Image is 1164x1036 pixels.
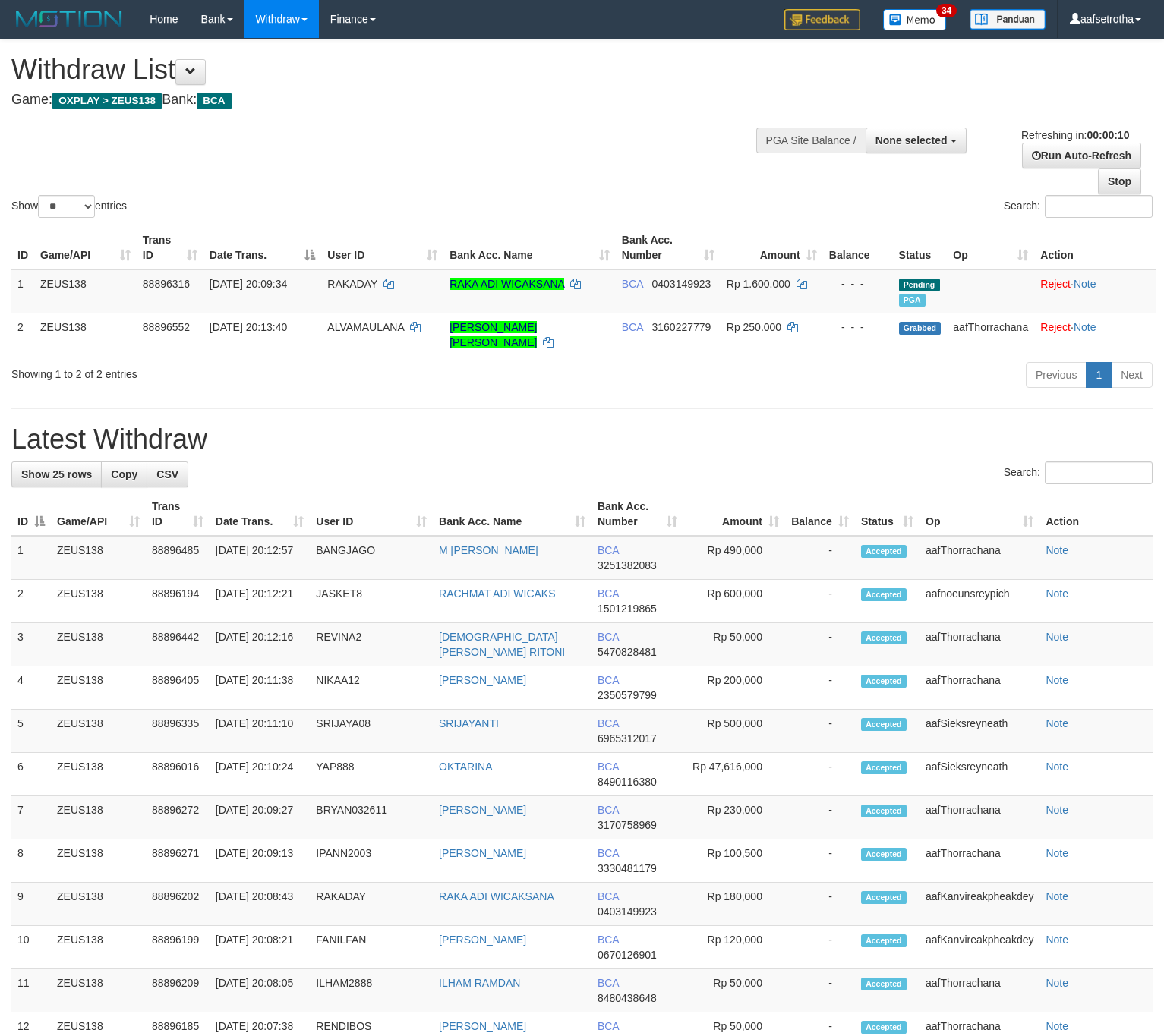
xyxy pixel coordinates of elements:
[146,536,210,580] td: 88896485
[321,226,443,269] th: User ID: activate to sort column ascending
[875,134,948,146] span: None selected
[861,588,907,601] span: Accepted
[598,544,619,556] span: BCA
[210,969,311,1012] td: [DATE] 20:08:05
[310,883,433,926] td: RAKADAY
[893,226,948,269] th: Status
[52,93,162,109] span: OXPLAY > ZEUS138
[683,753,785,796] td: Rp 47,616,000
[310,666,433,710] td: NIKAA12
[1045,195,1153,218] input: Search:
[598,674,619,686] span: BCA
[598,1020,619,1032] span: BCA
[439,544,538,556] a: M [PERSON_NAME]
[598,776,657,788] span: Copy 8490116380 to clipboard
[11,926,51,969] td: 10
[1040,321,1071,333] a: Reject
[683,796,785,839] td: Rp 230,000
[11,753,51,796] td: 6
[327,278,377,290] span: RAKADAY
[1046,847,1068,859] a: Note
[11,536,51,580] td: 1
[683,883,785,926] td: Rp 180,000
[970,9,1046,30] img: panduan.png
[651,321,711,333] span: Copy 3160227779 to clipboard
[210,753,311,796] td: [DATE] 20:10:24
[146,839,210,883] td: 88896271
[861,675,907,688] span: Accepted
[439,760,493,773] a: OKTARINA
[598,631,619,643] span: BCA
[51,839,146,883] td: ZEUS138
[785,710,855,753] td: -
[920,969,1039,1012] td: aafThorrachana
[598,760,619,773] span: BCA
[327,321,404,333] span: ALVAMAULANA
[598,977,619,989] span: BCA
[598,689,657,701] span: Copy 2350579799 to clipboard
[34,226,137,269] th: Game/API: activate to sort column ascending
[823,226,893,269] th: Balance
[920,623,1039,666] td: aafThorrachana
[11,313,34,356] td: 2
[1046,934,1068,946] a: Note
[784,9,860,30] img: Feedback.jpg
[1004,461,1153,484] label: Search:
[1098,168,1141,194] a: Stop
[785,536,855,580] td: -
[439,934,526,946] a: [PERSON_NAME]
[51,969,146,1012] td: ZEUS138
[861,978,907,990] span: Accepted
[920,536,1039,580] td: aafThorrachana
[1086,362,1112,388] a: 1
[899,322,942,335] span: Grabbed
[439,804,526,816] a: [PERSON_NAME]
[439,1020,526,1032] a: [PERSON_NAME]
[721,226,823,269] th: Amount: activate to sort column ascending
[622,321,643,333] span: BCA
[210,623,311,666] td: [DATE] 20:12:16
[651,278,711,290] span: Copy 0403149923 to clipboard
[11,55,761,85] h1: Withdraw List
[683,536,785,580] td: Rp 490,000
[439,717,499,729] a: SRIJAYANTI
[11,424,1153,455] h1: Latest Withdraw
[439,631,565,658] a: [DEMOGRAPHIC_DATA][PERSON_NAME] RITONI
[11,226,34,269] th: ID
[11,269,34,313] td: 1
[450,321,537,348] a: [PERSON_NAME] [PERSON_NAME]
[785,580,855,623] td: -
[11,580,51,623] td: 2
[1046,587,1068,600] a: Note
[11,195,127,218] label: Show entries
[829,320,887,335] div: - - -
[439,890,554,902] a: RAKA ADI WICAKSANA
[203,226,322,269] th: Date Trans.: activate to sort column descending
[210,536,311,580] td: [DATE] 20:12:57
[310,969,433,1012] td: ILHAM2888
[947,226,1034,269] th: Op: activate to sort column ascending
[11,666,51,710] td: 4
[1004,195,1153,218] label: Search:
[598,819,657,831] span: Copy 3170758969 to clipboard
[450,278,564,290] a: RAKA ADI WICAKSANA
[310,839,433,883] td: IPANN2003
[861,545,907,558] span: Accepted
[310,623,433,666] td: REVINA2
[146,883,210,926] td: 88896202
[598,559,657,572] span: Copy 3251382083 to clipboard
[210,839,311,883] td: [DATE] 20:09:13
[591,493,683,536] th: Bank Acc. Number: activate to sort column ascending
[137,226,203,269] th: Trans ID: activate to sort column ascending
[1046,544,1068,556] a: Note
[861,718,907,731] span: Accepted
[51,493,146,536] th: Game/API: activate to sort column ascending
[11,493,51,536] th: ID: activate to sort column descending
[111,468,137,480] span: Copy
[146,710,210,753] td: 88896335
[146,666,210,710] td: 88896405
[683,580,785,623] td: Rp 600,000
[683,493,785,536] th: Amount: activate to sort column ascending
[1040,278,1071,290] a: Reject
[310,493,433,536] th: User ID: activate to sort column ascending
